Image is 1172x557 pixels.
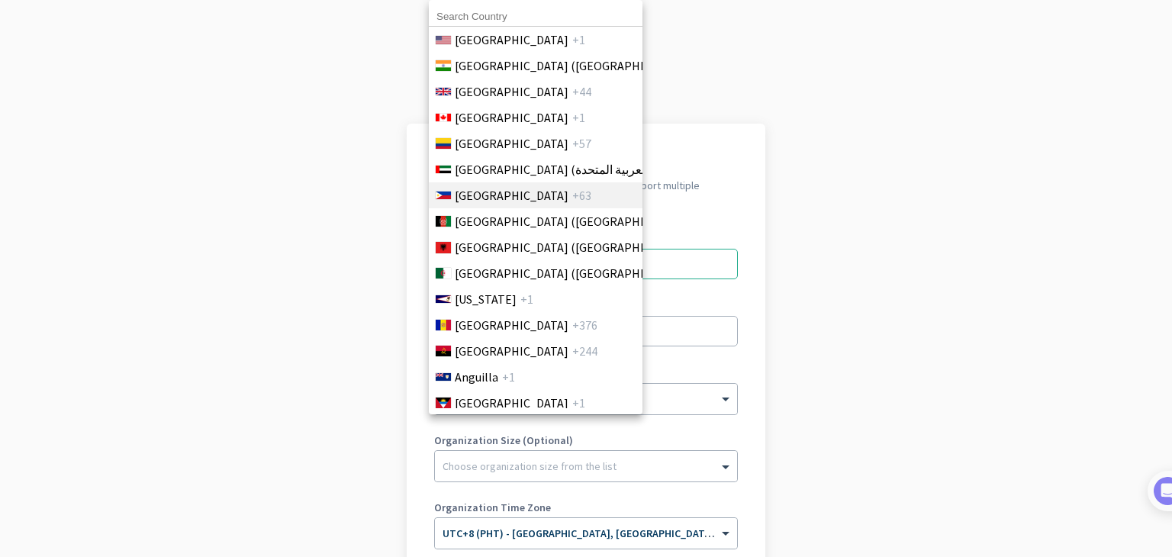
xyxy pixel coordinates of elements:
[572,31,585,49] span: +1
[455,212,693,230] span: [GEOGRAPHIC_DATA] (‫[GEOGRAPHIC_DATA]‬‎)
[455,316,568,334] span: [GEOGRAPHIC_DATA]
[572,342,597,360] span: +244
[455,238,693,256] span: [GEOGRAPHIC_DATA] ([GEOGRAPHIC_DATA])
[572,394,585,412] span: +1
[502,368,515,386] span: +1
[572,316,597,334] span: +376
[429,7,642,27] input: Search Country
[455,160,696,179] span: [GEOGRAPHIC_DATA] (‫الإمارات العربية المتحدة‬‎)
[455,394,568,412] span: [GEOGRAPHIC_DATA]
[455,56,693,75] span: [GEOGRAPHIC_DATA] ([GEOGRAPHIC_DATA])
[455,264,693,282] span: [GEOGRAPHIC_DATA] (‫[GEOGRAPHIC_DATA]‬‎)
[455,31,568,49] span: [GEOGRAPHIC_DATA]
[455,342,568,360] span: [GEOGRAPHIC_DATA]
[572,108,585,127] span: +1
[572,134,591,153] span: +57
[520,290,533,308] span: +1
[455,108,568,127] span: [GEOGRAPHIC_DATA]
[455,134,568,153] span: [GEOGRAPHIC_DATA]
[572,82,591,101] span: +44
[572,186,591,204] span: +63
[455,82,568,101] span: [GEOGRAPHIC_DATA]
[455,186,568,204] span: [GEOGRAPHIC_DATA]
[455,290,517,308] span: [US_STATE]
[455,368,498,386] span: Anguilla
